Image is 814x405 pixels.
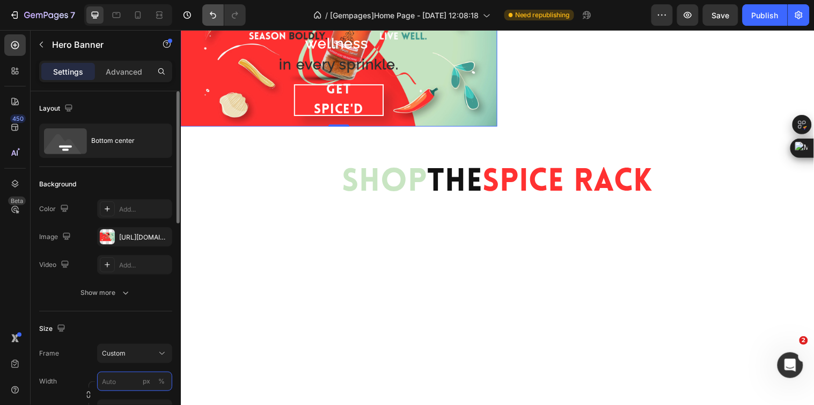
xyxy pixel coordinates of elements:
div: % [158,377,165,386]
button: Save [703,4,738,26]
p: Advanced [106,66,142,77]
span: Shop [164,139,251,171]
button: Custom [97,344,172,363]
iframe: Intercom live chat [778,352,803,378]
span: Spice Rack [307,139,480,171]
span: in every sprinkle. [100,27,222,44]
div: Image [39,230,73,244]
span: Save [712,11,730,20]
span: [Gempages]Home Page - [DATE] 12:08:18 [330,10,479,21]
input: px% [97,372,172,391]
span: 2 [800,336,808,345]
div: Beta [8,197,26,205]
div: [URL][DOMAIN_NAME] [119,233,170,242]
div: Add... [119,261,170,270]
p: 7 [70,9,75,21]
div: Add... [119,205,170,214]
div: Bottom center [91,128,157,153]
div: Background [39,179,76,189]
div: px [143,377,150,386]
div: 450 [10,114,26,123]
div: Color [39,202,71,216]
span: Custom [102,349,126,358]
div: Undo/Redo [202,4,246,26]
button: Publish [743,4,788,26]
iframe: To enrich screen reader interactions, please activate Accessibility in Grammarly extension settings [180,30,814,405]
div: Size [39,322,68,336]
span: / [325,10,328,21]
button: % [140,375,153,388]
label: Width [39,377,57,386]
p: Settings [53,66,83,77]
p: Hero Banner [52,38,143,51]
button: Show more [39,283,172,302]
span: Get [148,54,173,68]
div: Layout [39,102,75,116]
span: Need republishing [515,10,570,20]
button: 7 [4,4,80,26]
span: Spice'd [136,75,186,88]
button: px [155,375,168,388]
div: Video [39,258,71,272]
div: Show more [81,287,131,298]
label: Frame [39,349,59,358]
div: Publish [752,10,779,21]
button: <p><span style="color:#F7F7F7;">Get</span> <span style="color:#FFFFFF;">Spice'd</span></p> [115,55,207,88]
